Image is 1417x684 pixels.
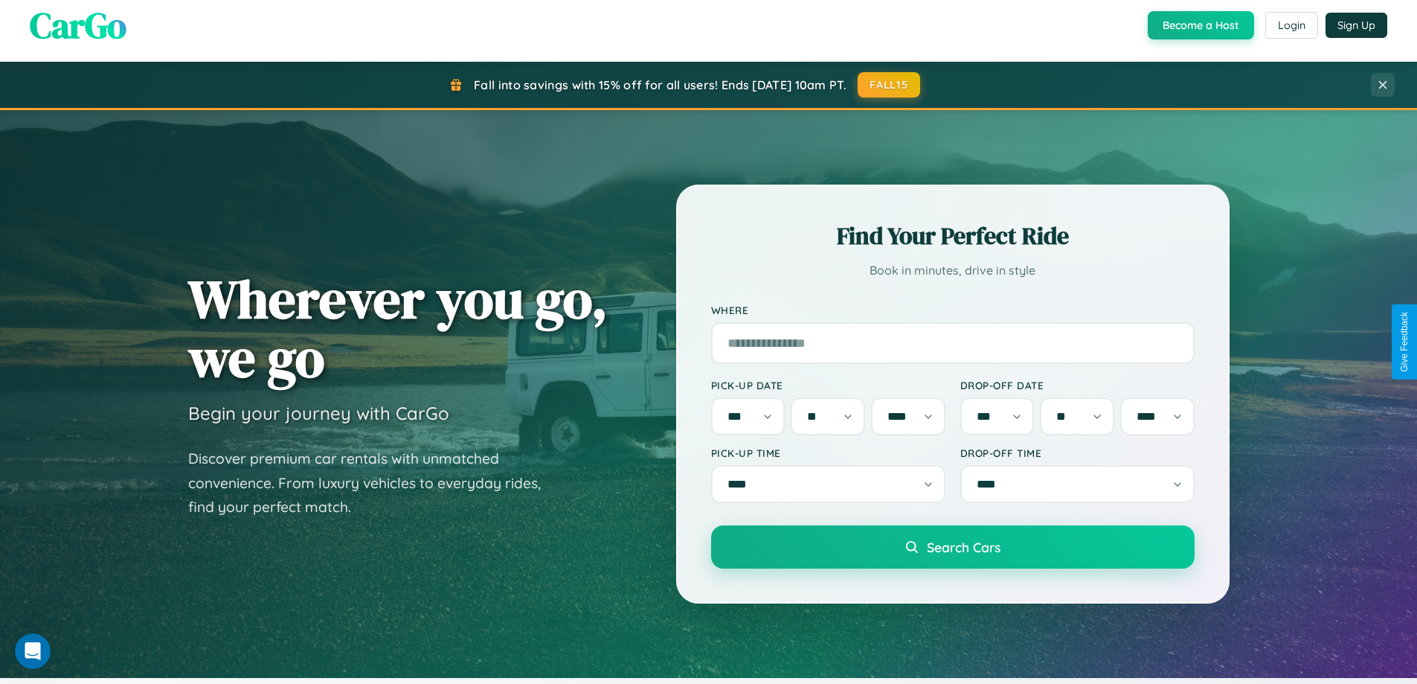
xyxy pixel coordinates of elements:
h2: Find Your Perfect Ride [711,220,1195,252]
button: Login [1265,12,1318,39]
h1: Wherever you go, we go [188,269,608,387]
label: Pick-up Date [711,379,945,391]
button: Become a Host [1148,11,1254,39]
button: Sign Up [1326,13,1387,38]
button: Search Cars [711,525,1195,569]
p: Book in minutes, drive in style [711,260,1195,281]
label: Pick-up Time [711,447,945,459]
button: FALL15 [858,72,920,98]
iframe: Intercom live chat [15,633,51,669]
label: Drop-off Time [960,447,1195,459]
label: Where [711,304,1195,316]
span: Fall into savings with 15% off for all users! Ends [DATE] 10am PT. [474,77,846,92]
p: Discover premium car rentals with unmatched convenience. From luxury vehicles to everyday rides, ... [188,447,560,520]
span: CarGo [30,1,126,50]
div: Give Feedback [1399,312,1410,372]
span: Search Cars [927,539,1000,555]
h3: Begin your journey with CarGo [188,402,449,424]
label: Drop-off Date [960,379,1195,391]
